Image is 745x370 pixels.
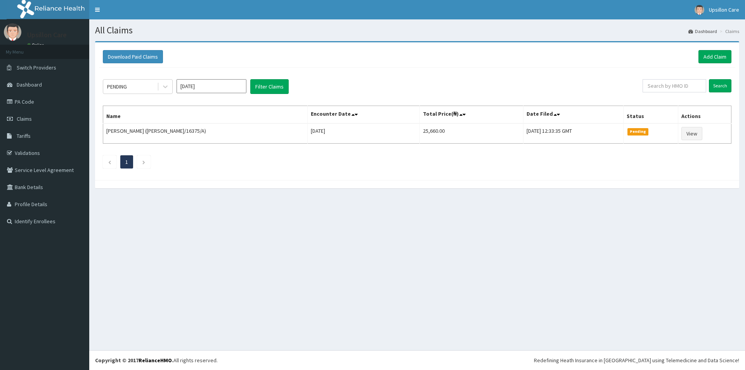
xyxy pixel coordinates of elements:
[419,123,523,144] td: 25,660.00
[623,106,678,124] th: Status
[103,106,308,124] th: Name
[681,127,702,140] a: View
[125,158,128,165] a: Page 1 is your current page
[27,31,67,38] p: Upsillon Care
[17,64,56,71] span: Switch Providers
[308,123,420,144] td: [DATE]
[709,6,739,13] span: Upsillon Care
[103,50,163,63] button: Download Paid Claims
[523,106,624,124] th: Date Filed
[17,132,31,139] span: Tariffs
[108,158,111,165] a: Previous page
[139,357,172,364] a: RelianceHMO
[698,50,731,63] a: Add Claim
[523,123,624,144] td: [DATE] 12:33:35 GMT
[678,106,731,124] th: Actions
[177,79,246,93] input: Select Month and Year
[17,81,42,88] span: Dashboard
[17,115,32,122] span: Claims
[419,106,523,124] th: Total Price(₦)
[89,350,745,370] footer: All rights reserved.
[308,106,420,124] th: Encounter Date
[718,28,739,35] li: Claims
[95,357,173,364] strong: Copyright © 2017 .
[688,28,717,35] a: Dashboard
[103,123,308,144] td: [PERSON_NAME] ([PERSON_NAME]/16375/A)
[142,158,146,165] a: Next page
[95,25,739,35] h1: All Claims
[695,5,704,15] img: User Image
[250,79,289,94] button: Filter Claims
[643,79,706,92] input: Search by HMO ID
[534,356,739,364] div: Redefining Heath Insurance in [GEOGRAPHIC_DATA] using Telemedicine and Data Science!
[27,42,46,48] a: Online
[4,23,21,41] img: User Image
[709,79,731,92] input: Search
[627,128,649,135] span: Pending
[107,83,127,90] div: PENDING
